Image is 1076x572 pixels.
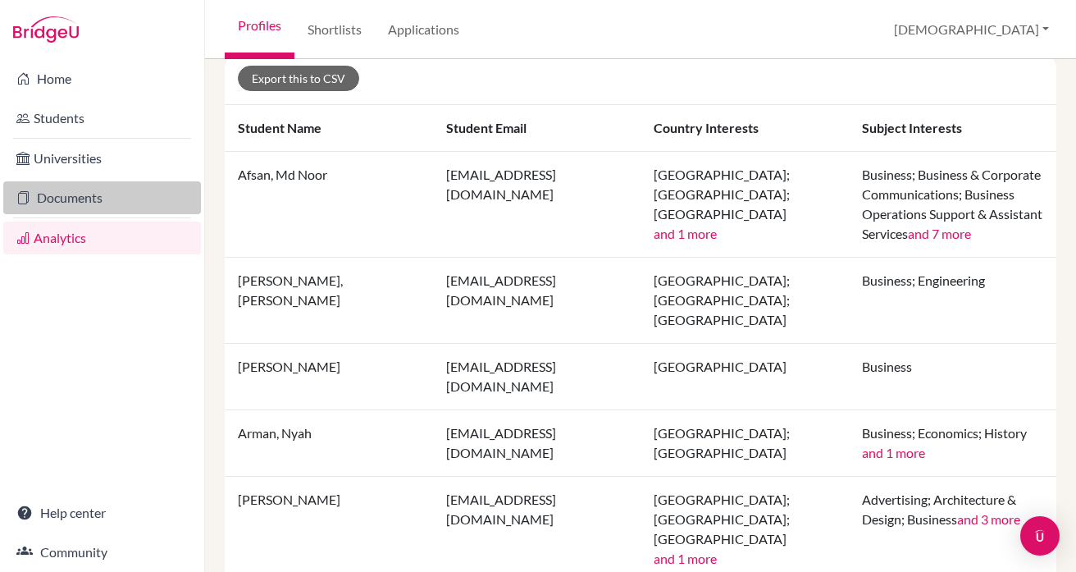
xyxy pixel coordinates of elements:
[225,410,433,477] td: Arman, Nyah
[641,105,849,152] th: Country interests
[433,105,641,152] th: Student email
[641,258,849,344] td: [GEOGRAPHIC_DATA]; [GEOGRAPHIC_DATA]; [GEOGRAPHIC_DATA]
[225,344,433,410] td: [PERSON_NAME]
[3,536,201,569] a: Community
[654,224,717,244] button: and 1 more
[225,105,433,152] th: Student name
[433,344,641,410] td: [EMAIL_ADDRESS][DOMAIN_NAME]
[641,344,849,410] td: [GEOGRAPHIC_DATA]
[1020,516,1060,556] div: Open Intercom Messenger
[849,105,1057,152] th: Subject interests
[3,62,201,95] a: Home
[849,344,1057,410] td: Business
[641,410,849,477] td: [GEOGRAPHIC_DATA]; [GEOGRAPHIC_DATA]
[433,410,641,477] td: [EMAIL_ADDRESS][DOMAIN_NAME]
[225,258,433,344] td: [PERSON_NAME], [PERSON_NAME]
[3,102,201,135] a: Students
[3,222,201,254] a: Analytics
[3,496,201,529] a: Help center
[13,16,79,43] img: Bridge-U
[887,14,1056,45] button: [DEMOGRAPHIC_DATA]
[849,258,1057,344] td: Business; Engineering
[225,152,433,258] td: Afsan, Md Noor
[849,152,1057,258] td: Business; Business & Corporate Communications; Business Operations Support & Assistant Services
[3,142,201,175] a: Universities
[862,443,925,463] button: and 1 more
[957,510,1020,529] button: and 3 more
[3,181,201,214] a: Documents
[849,410,1057,477] td: Business; Economics; History
[908,224,971,244] button: and 7 more
[433,152,641,258] td: [EMAIL_ADDRESS][DOMAIN_NAME]
[433,258,641,344] td: [EMAIL_ADDRESS][DOMAIN_NAME]
[654,549,717,569] button: and 1 more
[238,66,359,91] a: Export this to CSV
[641,152,849,258] td: [GEOGRAPHIC_DATA]; [GEOGRAPHIC_DATA]; [GEOGRAPHIC_DATA]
